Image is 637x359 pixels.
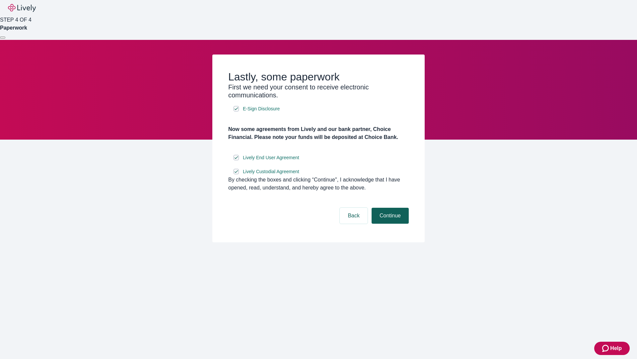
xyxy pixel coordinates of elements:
span: Help [610,344,622,352]
span: Lively Custodial Agreement [243,168,299,175]
img: Lively [8,4,36,12]
button: Back [340,208,368,224]
a: e-sign disclosure document [242,168,301,176]
span: Lively End User Agreement [243,154,299,161]
a: e-sign disclosure document [242,154,301,162]
span: E-Sign Disclosure [243,105,280,112]
h4: Now some agreements from Lively and our bank partner, Choice Financial. Please note your funds wi... [228,125,409,141]
h3: First we need your consent to receive electronic communications. [228,83,409,99]
button: Zendesk support iconHelp [594,342,630,355]
button: Continue [372,208,409,224]
div: By checking the boxes and clicking “Continue", I acknowledge that I have opened, read, understand... [228,176,409,192]
h2: Lastly, some paperwork [228,70,409,83]
a: e-sign disclosure document [242,105,281,113]
svg: Zendesk support icon [602,344,610,352]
